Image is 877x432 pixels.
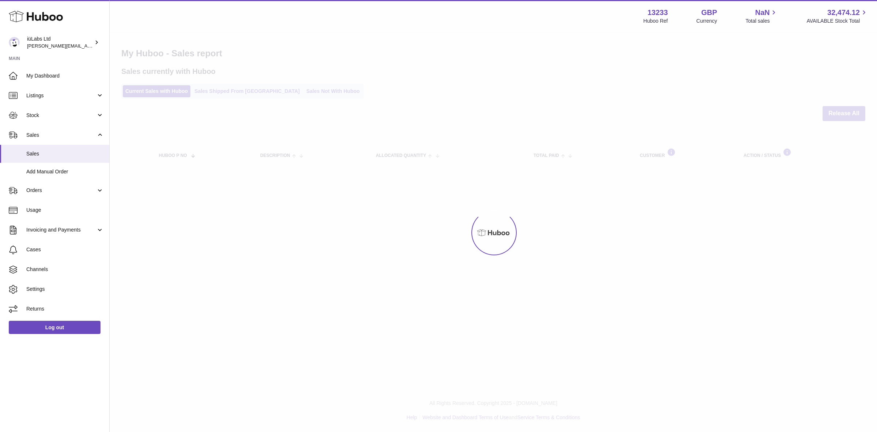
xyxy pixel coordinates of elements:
[745,8,778,25] a: NaN Total sales
[26,226,96,233] span: Invoicing and Payments
[27,35,93,49] div: iüLabs Ltd
[755,8,770,18] span: NaN
[26,132,96,139] span: Sales
[26,168,104,175] span: Add Manual Order
[26,286,104,293] span: Settings
[26,112,96,119] span: Stock
[827,8,860,18] span: 32,474.12
[701,8,717,18] strong: GBP
[9,37,20,48] img: annunziata@iulabs.co
[26,207,104,214] span: Usage
[9,321,100,334] a: Log out
[696,18,717,25] div: Currency
[745,18,778,25] span: Total sales
[26,72,104,79] span: My Dashboard
[26,266,104,273] span: Channels
[26,305,104,312] span: Returns
[27,43,147,49] span: [PERSON_NAME][EMAIL_ADDRESS][DOMAIN_NAME]
[648,8,668,18] strong: 13233
[26,187,96,194] span: Orders
[26,150,104,157] span: Sales
[806,18,868,25] span: AVAILABLE Stock Total
[26,92,96,99] span: Listings
[643,18,668,25] div: Huboo Ref
[806,8,868,25] a: 32,474.12 AVAILABLE Stock Total
[26,246,104,253] span: Cases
